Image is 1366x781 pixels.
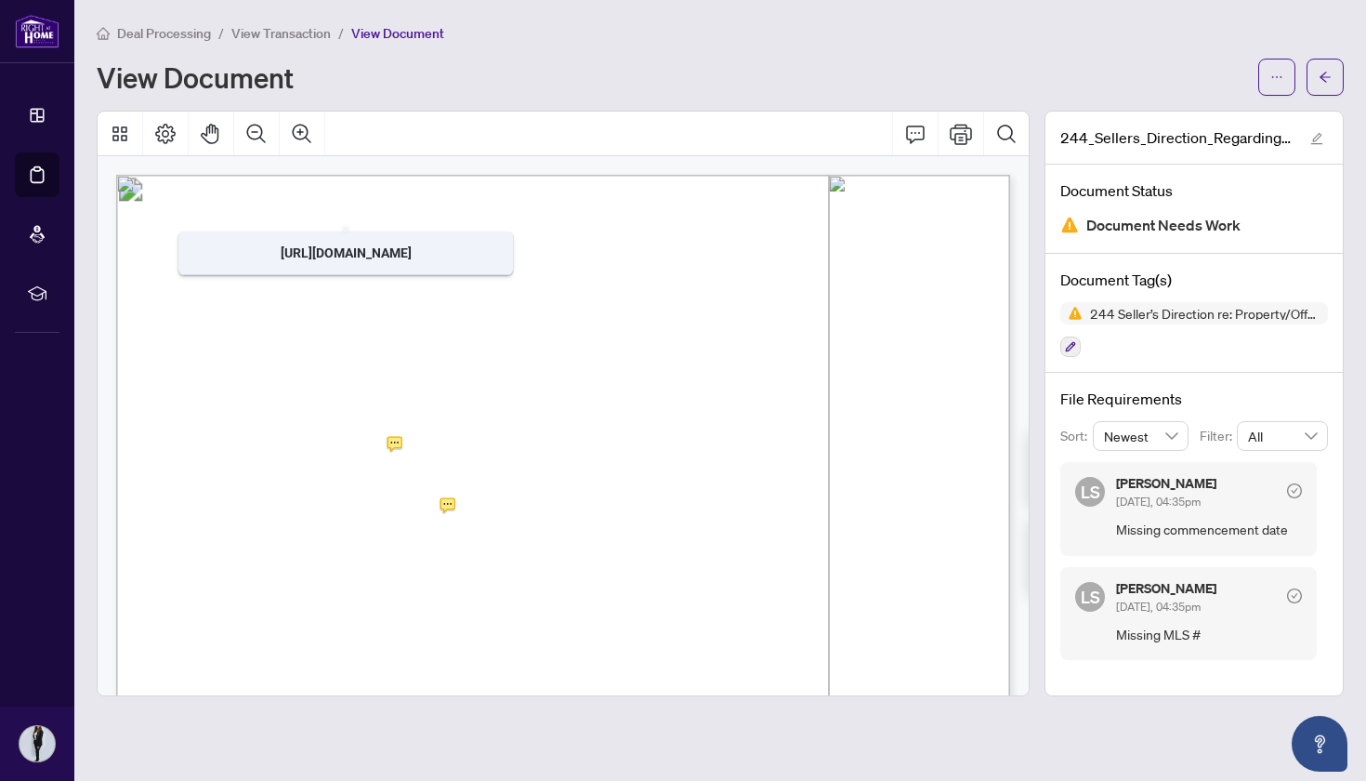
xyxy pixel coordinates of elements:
img: Document Status [1060,216,1079,234]
span: All [1248,422,1317,450]
span: ellipsis [1270,71,1283,84]
span: LS [1081,479,1100,505]
h1: View Document [97,62,294,92]
h5: [PERSON_NAME] [1116,582,1216,595]
img: Profile Icon [20,726,55,761]
h4: Document Tag(s) [1060,269,1328,291]
p: Filter: [1200,426,1237,446]
li: / [338,22,344,44]
span: View Transaction [231,25,331,42]
span: Document Needs Work [1086,213,1241,238]
p: Sort: [1060,426,1093,446]
img: Status Icon [1060,302,1083,324]
span: Deal Processing [117,25,211,42]
span: 244_Sellers_Direction_Regarding_Property_Offers_-_PropTx-[PERSON_NAME].pdf [1060,126,1293,149]
span: arrow-left [1319,71,1332,84]
span: check-circle [1287,483,1302,498]
img: logo [15,14,59,48]
span: Missing MLS # [1116,624,1302,645]
h5: [PERSON_NAME] [1116,477,1216,490]
span: [DATE], 04:35pm [1116,600,1201,614]
span: [DATE], 04:35pm [1116,495,1201,509]
span: Missing commencement date [1116,519,1302,540]
h4: File Requirements [1060,388,1328,410]
li: / [218,22,224,44]
span: home [97,27,110,40]
h4: Document Status [1060,179,1328,202]
span: Newest [1104,422,1178,450]
span: LS [1081,584,1100,610]
span: edit [1310,132,1323,145]
span: check-circle [1287,589,1302,603]
span: 244 Seller’s Direction re: Property/Offers [1083,307,1328,320]
span: View Document [351,25,444,42]
button: Open asap [1292,716,1347,772]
